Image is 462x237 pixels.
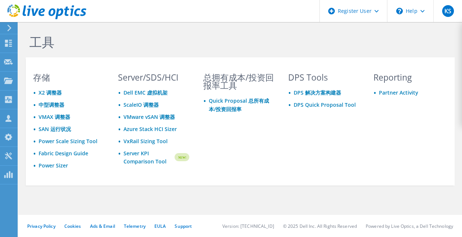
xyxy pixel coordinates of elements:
[222,223,274,229] li: Version: [TECHNICAL_ID]
[64,223,81,229] a: Cookies
[123,101,159,108] a: ScaleIO 调整器
[27,223,55,229] a: Privacy Policy
[366,223,453,229] li: Powered by Live Optics, a Dell Technology
[118,73,189,81] h3: Server/SDS/HCI
[123,125,177,132] a: Azure Stack HCI Sizer
[39,150,88,157] a: Fabric Design Guide
[124,223,146,229] a: Telemetry
[39,113,70,120] a: VMAX 调整器
[379,89,418,96] a: Partner Activity
[123,113,175,120] a: VMware vSAN 调整器
[29,34,447,50] h1: 工具
[173,149,189,166] img: new-badge.svg
[294,89,341,96] a: DPS 解决方案构建器
[90,223,115,229] a: Ads & Email
[39,125,71,132] a: SAN 运行状况
[123,149,173,166] a: Server KPI Comparison Tool
[39,138,97,145] a: Power Scale Sizing Tool
[39,89,62,96] a: X2 调整器
[39,162,68,169] a: Power Sizer
[442,5,454,17] span: KS
[154,223,166,229] a: EULA
[283,223,357,229] li: © 2025 Dell Inc. All Rights Reserved
[39,101,64,108] a: 中型调整器
[123,138,168,145] a: VxRail Sizing Tool
[33,73,104,81] h3: 存储
[123,89,168,96] a: Dell EMC 虚拟机架
[373,73,444,81] h3: Reporting
[288,73,359,81] h3: DPS Tools
[294,101,356,108] a: DPS Quick Proposal Tool
[209,97,269,113] a: Quick Proposal 总所有成本/投资回报率
[203,73,274,89] h3: 总拥有成本/投资回报率工具
[396,8,403,14] svg: \n
[175,223,192,229] a: Support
